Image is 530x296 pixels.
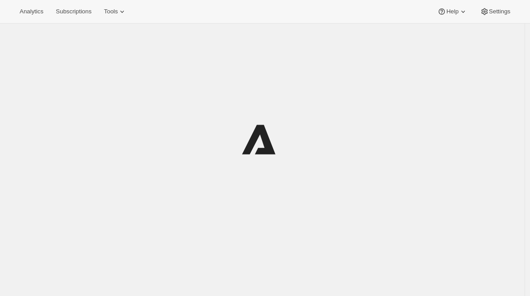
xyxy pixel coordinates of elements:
[14,5,49,18] button: Analytics
[56,8,91,15] span: Subscriptions
[446,8,458,15] span: Help
[50,5,97,18] button: Subscriptions
[489,8,510,15] span: Settings
[20,8,43,15] span: Analytics
[475,5,516,18] button: Settings
[104,8,118,15] span: Tools
[432,5,472,18] button: Help
[99,5,132,18] button: Tools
